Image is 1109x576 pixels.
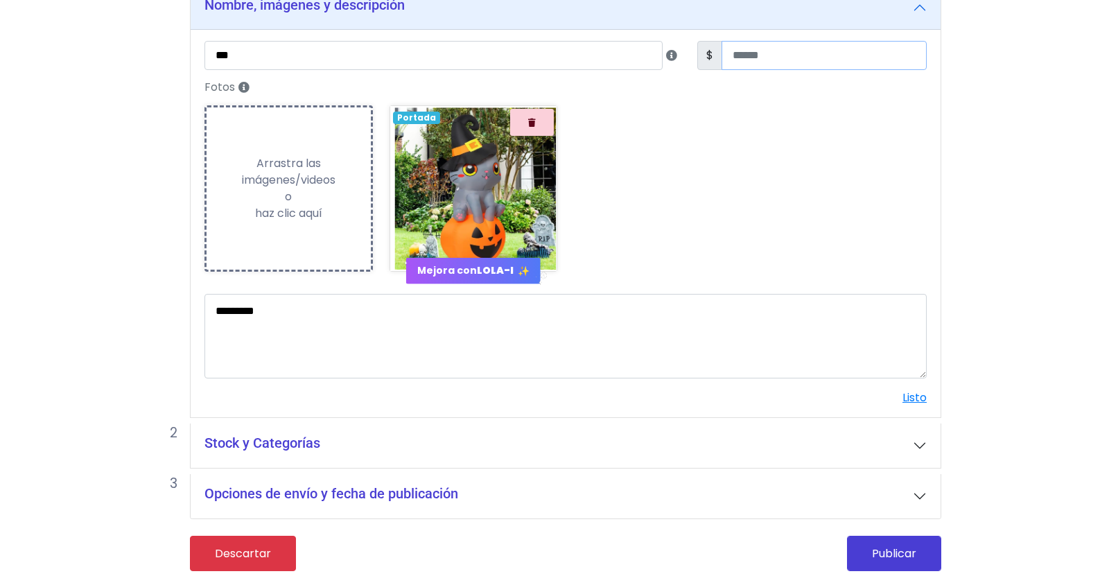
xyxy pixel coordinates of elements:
[518,263,530,278] span: ✨
[697,41,722,70] span: $
[847,536,941,571] button: Publicar
[510,109,554,136] button: Quitar
[191,424,941,468] button: Stock y Categorías
[191,474,941,518] button: Opciones de envío y fecha de publicación
[406,258,541,284] button: Mejora conLOLA-I ✨
[477,263,514,277] strong: LOLA-I
[196,76,935,100] label: Fotos
[204,485,458,502] h5: Opciones de envío y fecha de publicación
[902,390,927,405] a: Listo
[390,106,557,270] img: Dz1UEgCASBIBAEgkAQCAJBIAgEgSAQBKYhEMI+DZm8HgSCQBAIAkEgCASBIBAEgkAQCAJBYIYIhLDPEPx8dRAIAkEgCASBIBA...
[190,536,296,571] a: Descartar
[207,155,371,222] div: Arrastra las imágenes/videos o haz clic aquí
[393,112,440,124] span: Portada
[204,435,320,451] h5: Stock y Categorías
